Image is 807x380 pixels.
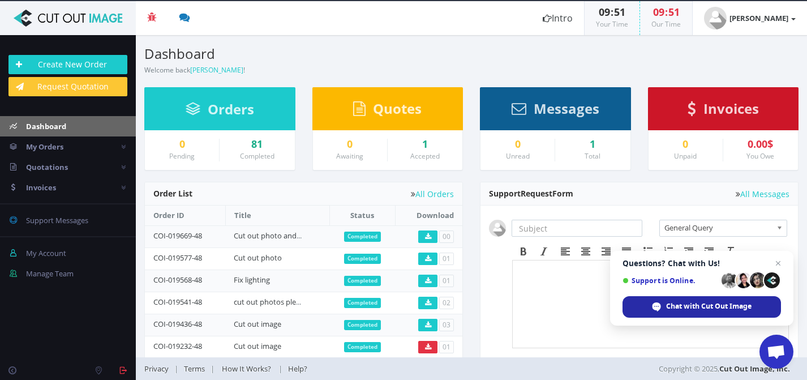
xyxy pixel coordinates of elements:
a: Cut out photo [234,253,282,263]
span: Invoices [26,182,56,193]
iframe: Rich Text Area. Press ALT-F9 for menu. Press ALT-F10 for toolbar. Press ALT-0 for help [513,261,788,348]
div: Increase indent [699,244,719,259]
a: COI-019568-48 [153,275,202,285]
span: 09 [599,5,610,19]
div: 0.00$ [732,139,789,150]
span: Dashboard [26,121,66,131]
div: Decrease indent [679,244,699,259]
img: user_default.jpg [489,220,506,237]
a: Help? [282,364,313,374]
a: Request Quotation [8,77,127,96]
span: : [664,5,668,19]
th: Download [396,206,462,225]
small: Pending [169,151,195,161]
div: Align right [596,244,616,259]
span: Chat with Cut Out Image [666,301,752,311]
div: | | | [144,357,581,380]
small: Accepted [410,151,440,161]
span: Completed [344,254,381,264]
span: Quotes [373,99,422,118]
div: Align center [576,244,596,259]
div: Italic [534,244,554,259]
a: Invoices [688,106,759,116]
small: Total [585,151,600,161]
small: Unpaid [674,151,697,161]
a: How It Works? [214,364,278,374]
th: Status [329,206,395,225]
span: Support Messages [26,215,88,225]
span: Completed [344,298,381,308]
th: Title [225,206,329,225]
span: General Query [664,220,772,235]
span: Messages [534,99,599,118]
a: Cut out photo and remove glare [234,230,342,241]
span: Invoices [703,99,759,118]
span: Completed [344,320,381,330]
span: Support Form [489,188,573,199]
a: Cut Out Image, Inc. [719,364,790,374]
a: COI-019436-48 [153,319,202,329]
small: Welcome back ! [144,65,245,75]
span: Completed [344,342,381,352]
a: All Messages [736,190,789,198]
div: Clear formatting [720,244,741,259]
div: 1 [564,139,621,150]
a: Messages [512,106,599,116]
span: Questions? Chat with Us! [623,259,781,268]
a: 0 [321,139,379,150]
span: 51 [614,5,625,19]
a: 1 [396,139,454,150]
a: Create New Order [8,55,127,74]
span: : [610,5,614,19]
a: Intro [531,1,584,35]
div: Justify [616,244,637,259]
a: Fix lighting [234,275,270,285]
strong: [PERSON_NAME] [729,13,788,23]
span: Close chat [771,257,785,270]
a: Privacy [144,364,174,374]
h3: Dashboard [144,46,463,61]
div: 0 [153,139,211,150]
a: Terms [178,364,211,374]
a: Orders [186,106,254,117]
span: Order List [153,188,192,199]
span: My Account [26,248,66,258]
a: All Orders [411,190,454,198]
input: Subject [512,220,642,237]
th: Order ID [145,206,225,225]
a: 81 [228,139,286,150]
span: Completed [344,276,381,286]
a: COI-019541-48 [153,297,202,307]
span: Support is Online. [623,276,718,285]
div: Numbered list [658,244,679,259]
a: COI-019577-48 [153,253,202,263]
small: You Owe [746,151,774,161]
div: 0 [657,139,714,150]
a: COI-019669-48 [153,230,202,241]
div: Bullet list [638,244,658,259]
span: Request [521,188,552,199]
span: Completed [344,232,381,242]
small: Our Time [651,19,681,29]
small: Unread [506,151,530,161]
span: Copyright © 2025, [659,363,790,374]
div: Open chat [759,335,793,369]
span: Manage Team [26,268,74,279]
small: Completed [240,151,274,161]
a: 0 [489,139,546,150]
a: Cut out image [234,319,281,329]
a: Quotes [353,106,422,116]
span: My Orders [26,142,63,152]
a: cut out photos please [234,297,307,307]
div: Align left [555,244,576,259]
small: Your Time [596,19,628,29]
span: Quotations [26,162,68,172]
div: Chat with Cut Out Image [623,296,781,318]
a: Cut out image [234,341,281,351]
a: [PERSON_NAME] [693,1,807,35]
span: How It Works? [222,364,271,374]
